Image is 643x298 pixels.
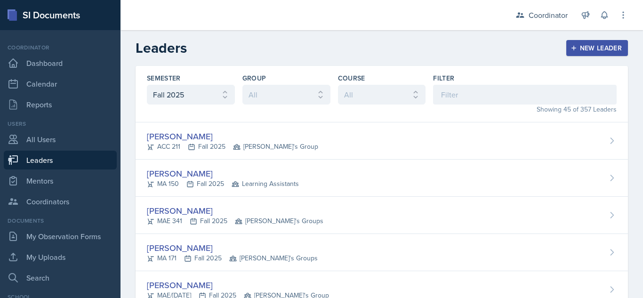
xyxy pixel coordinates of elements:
a: Reports [4,95,117,114]
div: New Leader [572,44,622,52]
a: Mentors [4,171,117,190]
a: Calendar [4,74,117,93]
a: My Observation Forms [4,227,117,246]
input: Filter [433,85,617,105]
a: [PERSON_NAME] MAE 341Fall 2025 [PERSON_NAME]'s Groups [136,197,628,234]
div: Coordinator [4,43,117,52]
div: [PERSON_NAME] [147,204,323,217]
a: Search [4,268,117,287]
span: Learning Assistants [232,179,299,189]
div: Documents [4,217,117,225]
div: [PERSON_NAME] [147,130,318,143]
a: Leaders [4,151,117,169]
label: Course [338,73,365,83]
label: Group [242,73,266,83]
div: Users [4,120,117,128]
div: [PERSON_NAME] [147,167,299,180]
div: [PERSON_NAME] [147,279,329,291]
a: All Users [4,130,117,149]
div: Showing 45 of 357 Leaders [433,105,617,114]
div: MA 150 Fall 2025 [147,179,299,189]
h2: Leaders [136,40,187,56]
div: MAE 341 Fall 2025 [147,216,323,226]
span: [PERSON_NAME]'s Group [233,142,318,152]
div: Coordinator [529,9,568,21]
a: Coordinators [4,192,117,211]
div: MA 171 Fall 2025 [147,253,318,263]
a: My Uploads [4,248,117,266]
a: [PERSON_NAME] MA 171Fall 2025 [PERSON_NAME]'s Groups [136,234,628,271]
a: [PERSON_NAME] ACC 211Fall 2025 [PERSON_NAME]'s Group [136,122,628,160]
a: [PERSON_NAME] MA 150Fall 2025 Learning Assistants [136,160,628,197]
label: Filter [433,73,454,83]
a: Dashboard [4,54,117,72]
button: New Leader [566,40,628,56]
span: [PERSON_NAME]'s Groups [235,216,323,226]
label: Semester [147,73,181,83]
div: ACC 211 Fall 2025 [147,142,318,152]
div: [PERSON_NAME] [147,242,318,254]
span: [PERSON_NAME]'s Groups [229,253,318,263]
